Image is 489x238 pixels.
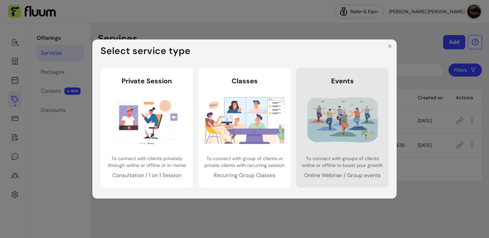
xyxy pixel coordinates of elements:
[302,171,383,180] p: Online Webinar / Group events
[204,171,285,180] p: Recurring Group Classes
[205,94,285,147] img: Classes
[296,68,388,188] a: EventsTo connect with groups of clients online or offline to boost your growthOnline Webinar / Gr...
[198,68,291,188] a: ClassesTo connect with group of clients or private clients with recurring sessionRecurring Group ...
[204,76,285,86] header: Classes
[303,94,382,147] img: Events
[101,68,193,188] a: Private SessionTo connect with clients privately through online or offline or in-homeConsultation...
[106,155,187,169] p: To connect with clients privately through online or offline or in-home
[106,171,187,180] p: Consultation / 1 on 1 Session
[204,155,285,169] p: To connect with group of clients or private clients with recurring session
[384,41,395,52] button: Close
[302,76,383,86] header: Events
[107,94,187,147] img: Private Session
[302,155,383,169] p: To connect with groups of clients online or offline to boost your growth
[106,76,187,86] header: Private Session
[92,39,397,63] header: Select service type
